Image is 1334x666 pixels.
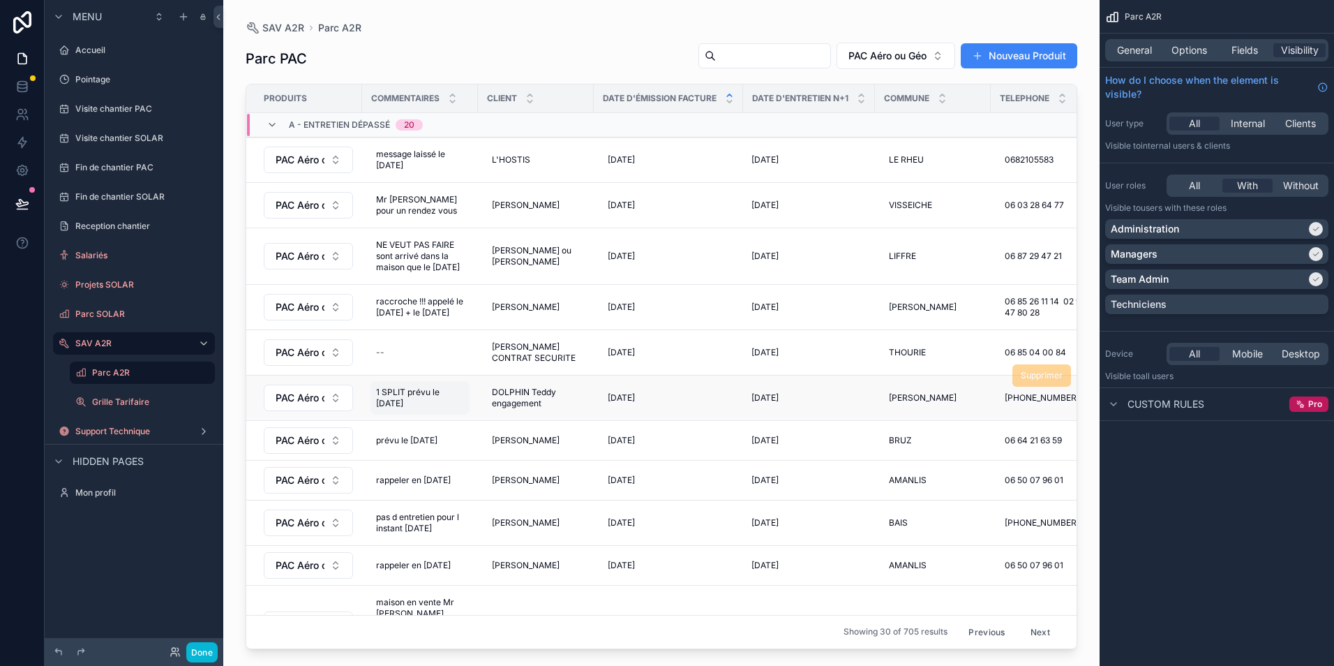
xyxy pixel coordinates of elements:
span: Produits [264,93,307,104]
span: rappeler en [DATE] [376,475,451,486]
a: Fin de chantier PAC [53,156,215,179]
span: Clients [1285,117,1316,131]
span: PAC Aéro ou Géo [276,249,324,263]
span: Menu [73,10,102,24]
span: Internal [1231,117,1265,131]
div: -- [376,347,384,358]
label: SAV A2R [75,338,187,349]
span: THOURIE [889,347,926,358]
span: message laissé le [DATE] [376,149,464,171]
p: Administration [1111,222,1179,236]
span: Hidden pages [73,454,144,468]
span: all users [1141,371,1174,381]
span: Showing 30 of 705 results [844,627,947,638]
label: Support Technique [75,426,193,437]
label: Device [1105,348,1161,360]
button: Nouveau Produit [961,43,1077,68]
span: Parc A2R [1125,11,1162,22]
span: PAC Aéro ou Géo [276,391,324,405]
label: Parc A2R [92,367,207,378]
label: Salariés [75,250,212,261]
span: With [1237,179,1258,193]
span: AMANLIS [889,475,927,486]
span: [DATE] [608,200,635,211]
span: [DATE] [751,251,779,262]
button: Select Button [264,339,353,366]
a: Visite chantier SOLAR [53,127,215,149]
span: NE VEUT PAS FAIRE sont arrivé dans la maison que le [DATE] [376,239,464,273]
a: Visite chantier PAC [53,98,215,120]
span: VISSEICHE [889,200,932,211]
span: All [1189,117,1200,131]
label: Visite chantier PAC [75,103,212,114]
span: [PERSON_NAME] [492,560,560,571]
span: PAC Aéro ou Géo [276,516,324,530]
span: Date d'émission facture [603,93,717,104]
a: Accueil [53,39,215,61]
span: [DATE] [751,475,779,486]
span: [PHONE_NUMBER] [1005,392,1079,404]
span: [PERSON_NAME] [889,392,957,404]
span: [DATE] [608,475,635,486]
label: User roles [1105,180,1161,191]
span: General [1117,43,1152,57]
a: Salariés [53,244,215,267]
span: 1 SPLIT prévu le [DATE] [376,387,464,409]
span: LE RHEU [889,154,924,165]
span: rappeler en [DATE] [376,560,451,571]
p: Visible to [1105,202,1328,214]
a: Pointage [53,68,215,91]
h1: Parc PAC [246,49,307,68]
span: [DATE] [608,302,635,313]
span: PAC Aéro ou Géo [848,49,927,63]
span: [PERSON_NAME] CONTRAT SECURITE [492,341,580,364]
a: SAV A2R [53,332,215,355]
button: Select Button [264,427,353,454]
span: [DATE] [751,560,779,571]
label: Projets SOLAR [75,279,212,290]
span: Mobile [1232,347,1263,361]
span: L'HOSTIS [492,154,530,165]
span: Commentaires [371,93,440,104]
button: Select Button [837,43,955,69]
span: All [1189,179,1200,193]
span: raccroche !!! appelé le [DATE] + le [DATE] [376,296,464,318]
a: How do I choose when the element is visible? [1105,73,1328,101]
span: How do I choose when the element is visible? [1105,73,1312,101]
label: Fin de chantier SOLAR [75,191,212,202]
button: Select Button [264,192,353,219]
span: [DATE] [608,251,635,262]
button: Select Button [264,385,353,411]
a: Parc A2R [318,21,361,35]
span: [DATE] [608,435,635,446]
span: [DATE] [608,347,635,358]
span: [DATE] [751,435,779,446]
span: DOLPHIN Teddy engagement [492,387,580,409]
span: Commune [884,93,929,104]
span: [PERSON_NAME] [492,200,560,211]
span: [DATE] [751,517,779,528]
span: Pro [1308,399,1322,410]
span: Users with these roles [1141,202,1227,213]
p: Visible to [1105,140,1328,151]
label: Accueil [75,45,212,56]
button: Select Button [264,243,353,269]
span: 06 87 29 47 21 [1005,251,1062,262]
span: [PERSON_NAME] [492,475,560,486]
button: Select Button [264,294,353,320]
span: 06 85 04 00 84 [1005,347,1066,358]
a: Reception chantier [53,215,215,237]
span: [DATE] [608,517,635,528]
span: All [1189,347,1200,361]
span: 0682105583 [1005,154,1054,165]
span: [DATE] [751,302,779,313]
span: PAC Aéro ou Géo [276,473,324,487]
span: Telephone [1000,93,1049,104]
span: Custom rules [1127,397,1204,411]
span: prévu le [DATE] [376,435,437,446]
span: [DATE] [751,200,779,211]
a: Parc SOLAR [53,303,215,325]
span: [PERSON_NAME] [889,302,957,313]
